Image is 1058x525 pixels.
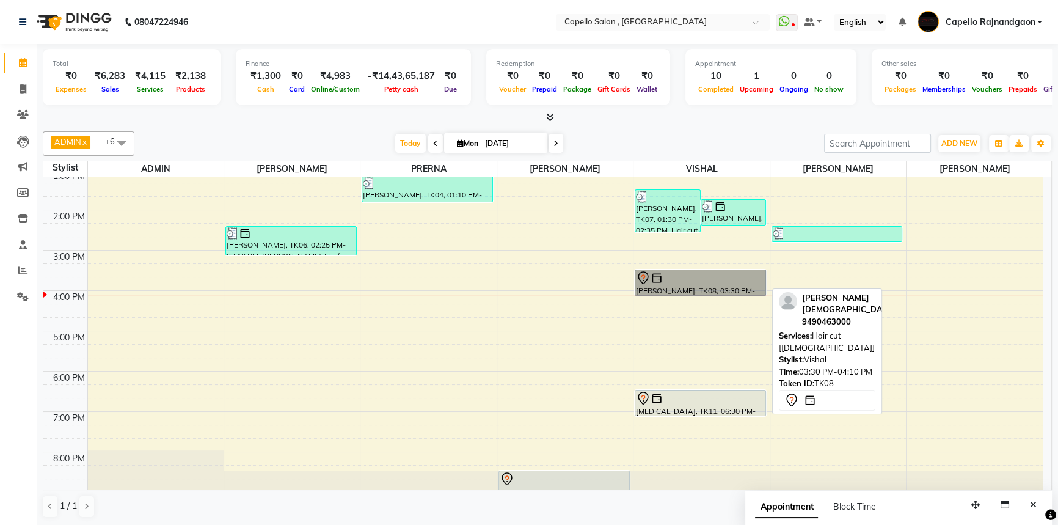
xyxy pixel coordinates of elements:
[246,59,461,69] div: Finance
[362,177,492,202] div: [PERSON_NAME], TK04, 01:10 PM-01:50 PM, Haircut (₹99),Eyebrows (F) (₹50),Upper Lips (₹50)
[881,85,919,94] span: Packages
[1005,69,1040,83] div: ₹0
[635,391,765,416] div: [MEDICAL_DATA], TK11, 06:30 PM-07:10 PM, Colour Touch-Up
[308,85,363,94] span: Online/Custom
[53,59,211,69] div: Total
[969,69,1005,83] div: ₹0
[499,471,629,490] div: [PERSON_NAME], TK10, 08:30 PM-09:10 PM, Hair cut [[DEMOGRAPHIC_DATA]]
[918,11,939,32] img: Capello Rajnandgaon
[105,136,124,146] span: +6
[770,161,906,177] span: [PERSON_NAME]
[779,354,804,364] span: Stylist:
[440,69,461,83] div: ₹0
[224,161,360,177] span: [PERSON_NAME]
[60,500,77,513] span: 1 / 1
[246,69,286,83] div: ₹1,300
[919,69,969,83] div: ₹0
[969,85,1005,94] span: Vouchers
[779,367,799,376] span: Time:
[286,85,308,94] span: Card
[173,85,208,94] span: Products
[779,331,875,353] span: Hair cut [[DEMOGRAPHIC_DATA]]
[53,85,90,94] span: Expenses
[907,161,1043,177] span: [PERSON_NAME]
[130,69,170,83] div: ₹4,115
[919,85,969,94] span: Memberships
[134,5,188,39] b: 08047224946
[938,135,980,152] button: ADD NEW
[772,227,902,241] div: [PERSON_NAME], TK09, 02:25 PM-02:50 PM, Haircut + Styling + Shampoo & Conditioner (Loreal) (₹399)
[945,16,1035,29] span: Capello Rajnandgaon
[737,69,776,83] div: 1
[811,85,847,94] span: No show
[441,85,460,94] span: Due
[98,85,122,94] span: Sales
[254,85,277,94] span: Cash
[779,331,812,340] span: Services:
[529,69,560,83] div: ₹0
[811,69,847,83] div: 0
[51,331,87,344] div: 5:00 PM
[779,366,875,378] div: 03:30 PM-04:10 PM
[90,69,130,83] div: ₹6,283
[833,501,875,512] span: Block Time
[51,251,87,263] div: 3:00 PM
[134,85,167,94] span: Services
[802,293,896,315] span: [PERSON_NAME][DEMOGRAPHIC_DATA]
[779,292,797,310] img: profile
[560,69,594,83] div: ₹0
[824,134,931,153] input: Search Appointment
[31,5,115,39] img: logo
[43,161,87,174] div: Stylist
[88,161,224,177] span: ADMIN
[755,496,818,518] span: Appointment
[635,190,699,232] div: [PERSON_NAME], TK07, 01:30 PM-02:35 PM, Hair cut [[DEMOGRAPHIC_DATA]] (₹199),[PERSON_NAME] Trim/ ...
[363,69,440,83] div: -₹14,43,65,187
[633,161,769,177] span: VISHAL
[381,85,421,94] span: Petty cash
[51,210,87,223] div: 2:00 PM
[81,137,87,147] a: x
[497,161,633,177] span: [PERSON_NAME]
[737,85,776,94] span: Upcoming
[286,69,308,83] div: ₹0
[51,452,87,465] div: 8:00 PM
[779,378,814,388] span: Token ID:
[360,161,496,177] span: PRERNA
[395,134,426,153] span: Today
[51,412,87,425] div: 7:00 PM
[481,134,542,153] input: 2025-09-01
[695,59,847,69] div: Appointment
[881,69,919,83] div: ₹0
[594,85,633,94] span: Gift Cards
[802,316,896,328] div: 9490463000
[54,137,81,147] span: ADMIN
[53,69,90,83] div: ₹0
[496,85,529,94] span: Voucher
[496,69,529,83] div: ₹0
[170,69,211,83] div: ₹2,138
[454,139,481,148] span: Mon
[1024,496,1042,515] button: Close
[779,378,875,390] div: TK08
[1005,85,1040,94] span: Prepaids
[695,85,737,94] span: Completed
[779,354,875,366] div: Vishal
[633,69,660,83] div: ₹0
[633,85,660,94] span: Wallet
[51,291,87,304] div: 4:00 PM
[701,200,765,225] div: [PERSON_NAME], TK06, 01:45 PM-02:25 PM, Global Colour (M) (₹699)
[776,69,811,83] div: 0
[308,69,363,83] div: ₹4,983
[776,85,811,94] span: Ongoing
[594,69,633,83] div: ₹0
[226,227,356,255] div: [PERSON_NAME], TK06, 02:25 PM-03:10 PM, [PERSON_NAME] Trim/ Shave (₹199),Face Clean Up (₹499)
[496,59,660,69] div: Redemption
[560,85,594,94] span: Package
[695,69,737,83] div: 10
[529,85,560,94] span: Prepaid
[51,372,87,384] div: 6:00 PM
[941,139,977,148] span: ADD NEW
